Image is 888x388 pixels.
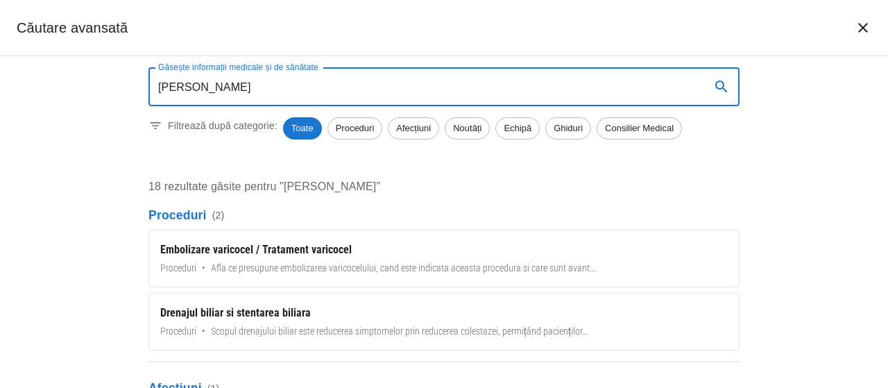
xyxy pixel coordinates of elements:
[597,117,682,140] div: Consilier Medical
[158,61,318,73] label: Găsește informații medicale și de sănătate
[328,121,382,135] span: Proceduri
[148,206,740,224] p: Proceduri
[327,117,383,140] div: Proceduri
[283,117,322,140] div: Toate
[160,242,728,258] div: Embolizare varicocel / Tratament varicocel
[17,17,128,39] h2: Căutare avansată
[148,293,740,351] a: Drenajul biliar si stentarea biliaraProceduri•Scopul drenajului biliar este reducerea simptomelor...
[546,121,590,135] span: Ghiduri
[202,324,205,339] span: •
[148,178,740,195] p: 18 rezultate găsite pentru "[PERSON_NAME]"
[211,324,588,339] span: Scopul drenajului biliar este reducerea simptomelor prin reducerea colestazei, permițând pacienți...
[283,121,322,135] span: Toate
[388,117,439,140] div: Afecțiuni
[445,121,489,135] span: Noutăți
[160,261,196,276] span: Proceduri
[388,121,438,135] span: Afecțiuni
[597,121,681,135] span: Consilier Medical
[211,261,596,276] span: Afla ce presupune embolizarea varicocelului, cand este indicata aceasta procedura si care sunt av...
[160,324,196,339] span: Proceduri
[545,117,591,140] div: Ghiduri
[160,305,728,321] div: Drenajul biliar si stentarea biliara
[148,67,699,106] input: Introduceți un termen pentru căutare...
[168,119,277,133] p: Filtrează după categorie:
[496,121,539,135] span: Echipă
[445,117,490,140] div: Noutăți
[846,11,880,44] button: închide căutarea
[495,117,540,140] div: Echipă
[705,70,738,103] button: search
[212,208,225,222] span: ( 2 )
[148,230,740,287] a: Embolizare varicocel / Tratament varicocelProceduri•Afla ce presupune embolizarea varicocelului, ...
[202,261,205,276] span: •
